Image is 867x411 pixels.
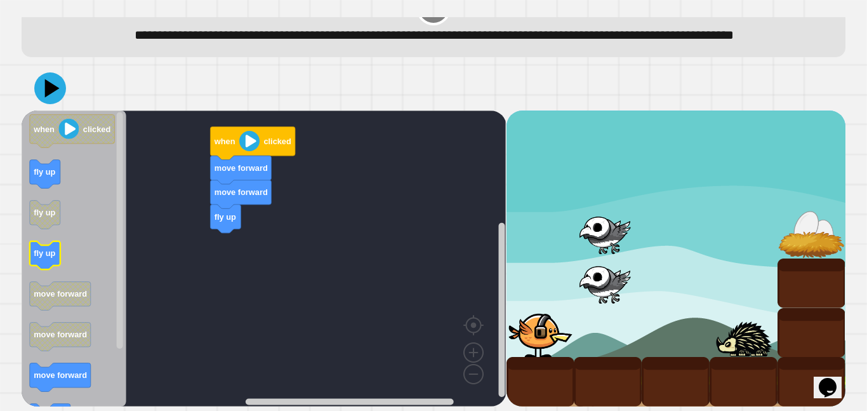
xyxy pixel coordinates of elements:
text: fly up [34,167,55,177]
text: move forward [34,330,87,339]
text: move forward [34,289,87,299]
text: move forward [215,163,268,173]
div: Blockly Workspace [22,111,506,407]
text: when [33,125,55,134]
text: clicked [264,137,291,146]
text: move forward [215,187,268,197]
text: move forward [34,370,87,380]
text: when [214,137,235,146]
text: fly up [34,248,55,258]
text: fly up [215,212,236,222]
iframe: chat widget [814,360,854,398]
text: fly up [34,208,55,217]
text: clicked [83,125,110,134]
